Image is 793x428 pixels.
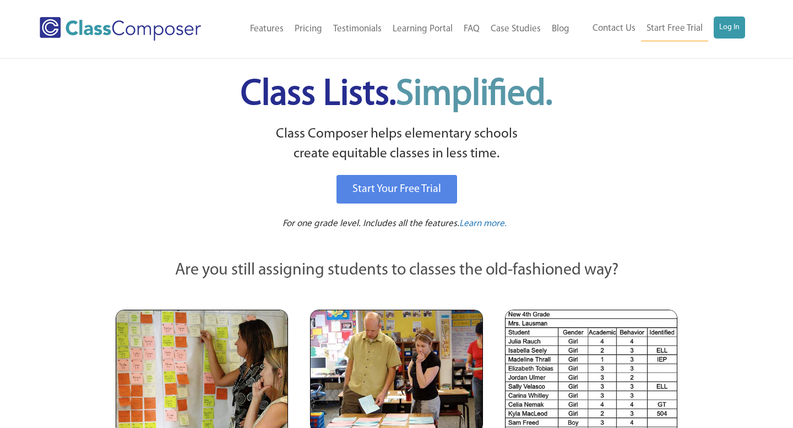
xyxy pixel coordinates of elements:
[336,175,457,204] a: Start Your Free Trial
[241,77,552,113] span: Class Lists.
[283,219,459,228] span: For one grade level. Includes all the features.
[546,17,575,41] a: Blog
[116,259,677,283] p: Are you still assigning students to classes the old-fashioned way?
[328,17,387,41] a: Testimonials
[641,17,708,41] a: Start Free Trial
[245,17,289,41] a: Features
[289,17,328,41] a: Pricing
[226,17,575,41] nav: Header Menu
[459,217,507,231] a: Learn more.
[387,17,458,41] a: Learning Portal
[459,219,507,228] span: Learn more.
[352,184,441,195] span: Start Your Free Trial
[396,77,552,113] span: Simplified.
[485,17,546,41] a: Case Studies
[587,17,641,41] a: Contact Us
[575,17,745,41] nav: Header Menu
[114,124,679,164] p: Class Composer helps elementary schools create equitable classes in less time.
[458,17,485,41] a: FAQ
[40,17,201,41] img: Class Composer
[714,17,745,39] a: Log In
